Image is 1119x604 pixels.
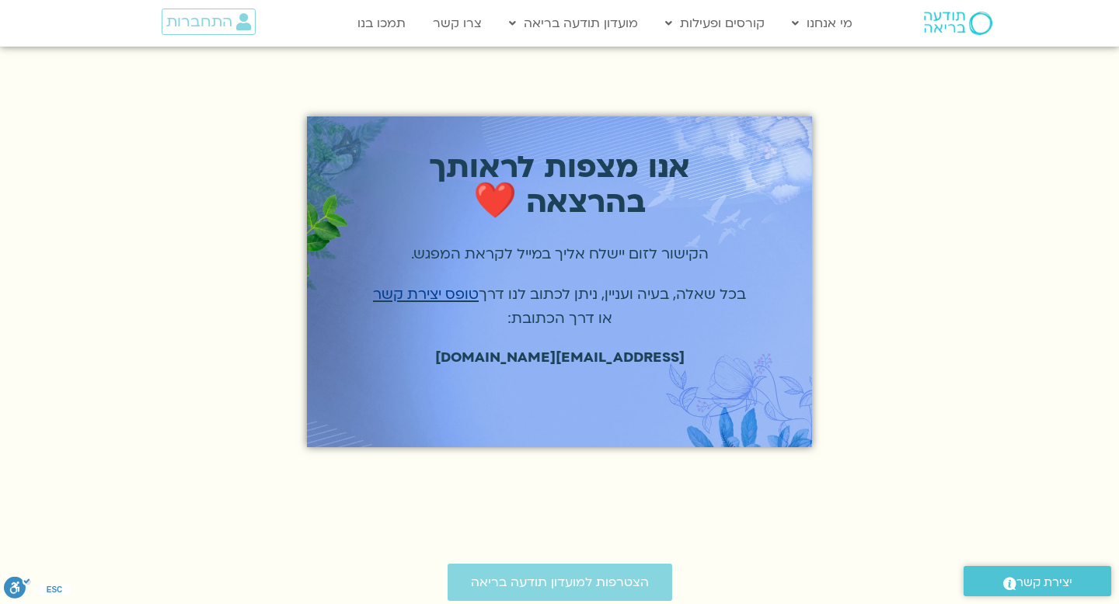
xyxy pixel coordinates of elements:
a: מועדון תודעה בריאה [501,9,646,38]
a: תמכו בנו [350,9,413,38]
span: [EMAIL_ADDRESS][DOMAIN_NAME] [435,349,685,366]
p: הקישור לזום יישלח אליך במייל לקראת המפגש. [369,242,750,267]
a: טופס יצירת קשר [373,285,479,304]
a: הצטרפות למועדון תודעה בריאה [448,564,672,601]
img: תודעה בריאה [924,12,992,35]
a: קורסים ופעילות [657,9,772,38]
span: יצירת קשר [1016,572,1072,593]
a: צרו קשר [425,9,490,38]
a: [EMAIL_ADDRESS][DOMAIN_NAME] [417,340,703,375]
span: הצטרפות למועדון תודעה בריאה [471,575,649,589]
a: מי אנחנו [784,9,860,38]
p: בכל שאלה, בעיה ועניין, ניתן לכתוב לנו דרך או דרך הכתובת: [369,283,750,332]
span: התחברות [166,13,232,30]
a: יצירת קשר [964,566,1111,596]
p: אנו מצפות לראותך בהרצאה ❤️ [369,150,750,220]
a: התחברות [162,9,256,35]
